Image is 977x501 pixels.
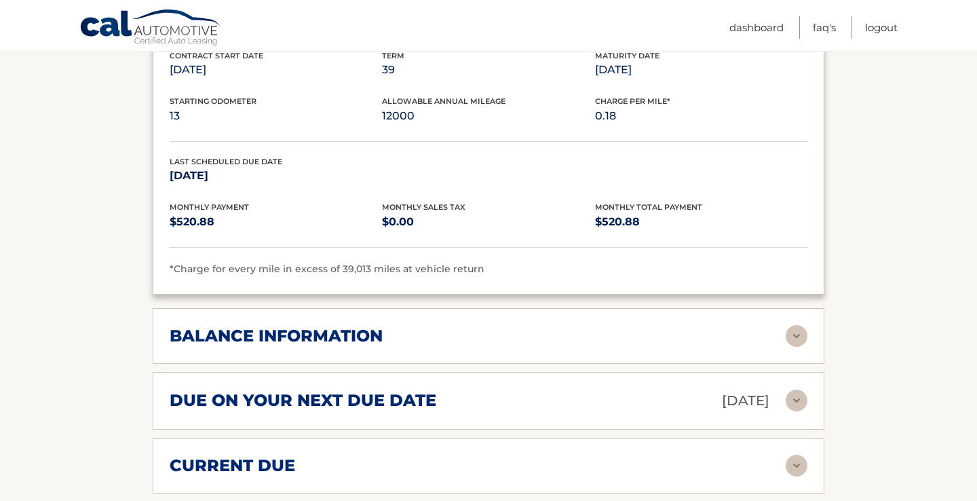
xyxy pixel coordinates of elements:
[170,326,383,346] h2: balance information
[786,455,807,477] img: accordion-rest.svg
[170,107,382,126] p: 13
[729,16,784,39] a: Dashboard
[170,263,484,275] span: *Charge for every mile in excess of 39,013 miles at vehicle return
[382,51,404,60] span: Term
[170,166,382,185] p: [DATE]
[170,51,263,60] span: Contract Start Date
[170,456,295,476] h2: current due
[382,202,465,212] span: Monthly Sales Tax
[382,60,594,79] p: 39
[79,9,222,48] a: Cal Automotive
[595,202,702,212] span: Monthly Total Payment
[595,107,807,126] p: 0.18
[170,157,282,166] span: Last Scheduled Due Date
[786,325,807,347] img: accordion-rest.svg
[865,16,898,39] a: Logout
[382,96,505,106] span: Allowable Annual Mileage
[170,390,436,411] h2: due on your next due date
[382,212,594,231] p: $0.00
[595,212,807,231] p: $520.88
[382,107,594,126] p: 12000
[170,212,382,231] p: $520.88
[722,389,769,413] p: [DATE]
[170,202,249,212] span: Monthly Payment
[595,51,659,60] span: Maturity Date
[595,96,670,106] span: Charge Per Mile*
[786,390,807,411] img: accordion-rest.svg
[170,96,256,106] span: Starting Odometer
[813,16,836,39] a: FAQ's
[595,60,807,79] p: [DATE]
[170,60,382,79] p: [DATE]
